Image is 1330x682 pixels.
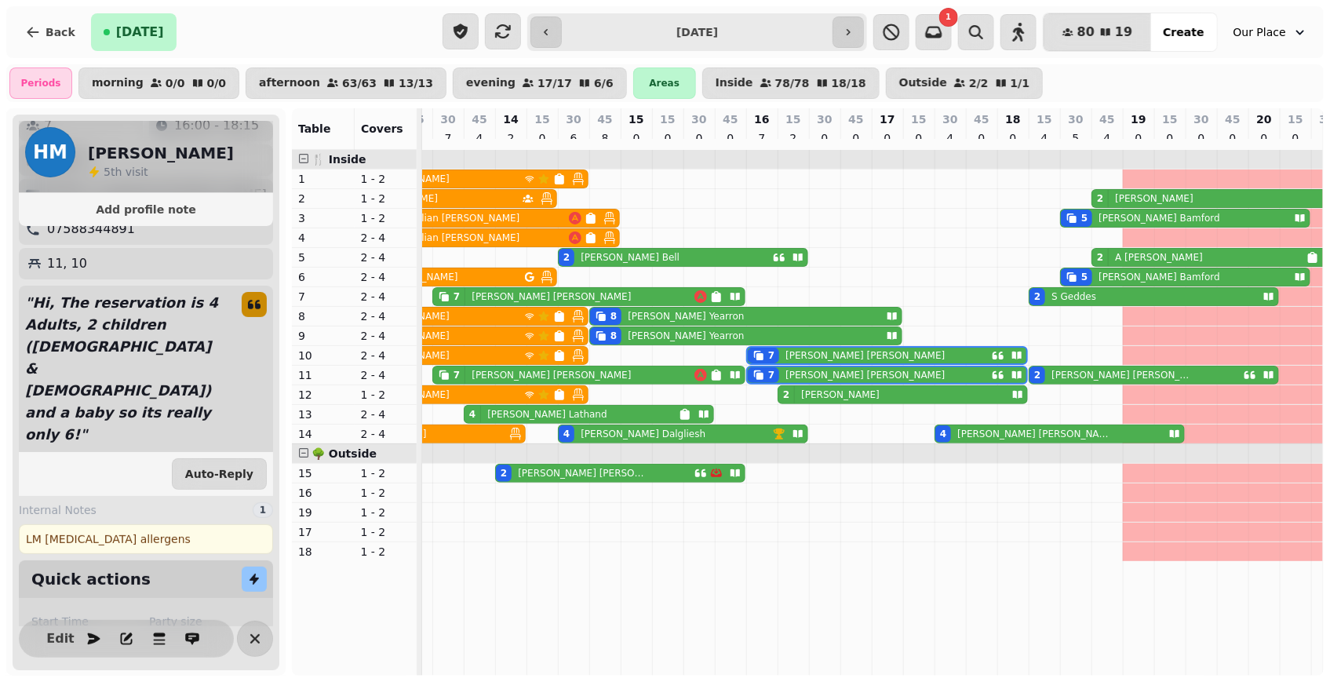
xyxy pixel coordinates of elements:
p: 15 [785,111,800,127]
h2: Quick actions [31,568,151,590]
span: Add profile note [38,204,254,215]
div: 4 [940,428,946,440]
p: visit [104,164,148,180]
p: 30 [440,111,455,127]
button: 8019 [1044,13,1152,51]
p: [PERSON_NAME] Bell [581,251,680,264]
button: Edit [45,622,76,654]
p: 12 [298,387,348,403]
p: Gillian [PERSON_NAME] [409,232,519,244]
div: 5 [1081,212,1088,224]
p: 30 [942,111,957,127]
button: Our Place [1224,18,1317,46]
p: 6 [567,130,580,146]
div: 7 [768,349,774,362]
p: 7 [298,289,348,305]
div: 8 [610,330,617,342]
span: th [111,166,126,178]
button: Inside78/7818/18 [702,67,880,99]
span: 🌳 Outside [312,447,377,460]
p: " Hi, The reservation is 4 Adults, 2 children ([DEMOGRAPHIC_DATA] & [DEMOGRAPHIC_DATA]) and a bab... [19,286,229,452]
p: 7 [442,130,454,146]
div: 2 [783,388,789,401]
p: 17 / 17 [537,78,572,89]
p: 0 [1195,130,1208,146]
p: 5 [1069,130,1082,146]
p: 1 - 2 [361,465,411,481]
p: 0 [1289,130,1302,146]
p: 5 [298,250,348,265]
p: 11, 10 [47,254,87,273]
p: 0 / 0 [207,78,227,89]
p: 2 - 4 [361,407,411,422]
p: 1 / 1 [1011,78,1030,89]
p: 18 [298,544,348,560]
button: Back [13,13,88,51]
p: 45 [723,111,738,127]
p: 2 - 4 [361,328,411,344]
p: S Geddes [1051,290,1096,303]
p: 4 [298,230,348,246]
p: evening [466,77,516,89]
p: [PERSON_NAME] Dalgliesh [581,428,705,440]
p: A [PERSON_NAME] [1115,251,1203,264]
p: 6 [298,269,348,285]
span: Internal Notes [19,502,97,518]
p: afternoon [259,77,320,89]
p: 2 [298,191,348,206]
p: 20 [1256,111,1271,127]
p: 15 [1037,111,1051,127]
p: 15 [298,465,348,481]
p: 1 - 2 [361,485,411,501]
p: 9 [298,328,348,344]
p: [PERSON_NAME] [PERSON_NAME] [957,428,1110,440]
p: 0 [913,130,925,146]
p: 11 [298,367,348,383]
span: 5 [104,166,111,178]
p: 1 [298,171,348,187]
p: 15 [660,111,675,127]
div: 2 [1097,251,1103,264]
span: Edit [51,632,70,644]
p: 2 - 4 [361,426,411,442]
p: [PERSON_NAME] [PERSON_NAME] [518,467,650,480]
p: 07588344891 [47,220,135,239]
p: 63 / 63 [342,78,377,89]
p: 0 [536,130,548,146]
p: 2 - 4 [361,269,411,285]
button: evening17/176/6 [453,67,627,99]
span: 1 [946,13,951,21]
p: 45 [597,111,612,127]
p: 1 - 2 [361,505,411,520]
p: 2 - 4 [361,250,411,265]
p: 1 - 2 [361,387,411,403]
div: 2 [1034,369,1040,381]
span: Covers [361,122,403,135]
p: [PERSON_NAME] [PERSON_NAME] [472,290,631,303]
p: 7 [756,130,768,146]
p: [PERSON_NAME] Bamford [1099,212,1220,224]
p: 16 [754,111,769,127]
p: 0 [1007,130,1019,146]
p: 6 / 6 [594,78,614,89]
p: 15 [1288,111,1303,127]
div: 2 [563,251,570,264]
p: 30 [566,111,581,127]
div: 7 [454,290,460,303]
p: 4 [1038,130,1051,146]
p: 16 [298,485,348,501]
p: 45 [974,111,989,127]
p: 8 [298,308,348,324]
div: 5 [1081,271,1088,283]
p: [PERSON_NAME] [PERSON_NAME] [785,349,945,362]
p: 2 - 4 [361,348,411,363]
p: 1 - 2 [361,171,411,187]
p: [PERSON_NAME] [801,388,880,401]
div: Areas [633,67,696,99]
p: 14 [503,111,518,127]
p: 78 / 78 [775,78,810,89]
p: 15 [911,111,926,127]
p: 2 [787,130,800,146]
p: 4 [473,130,486,146]
p: 0 [724,130,737,146]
